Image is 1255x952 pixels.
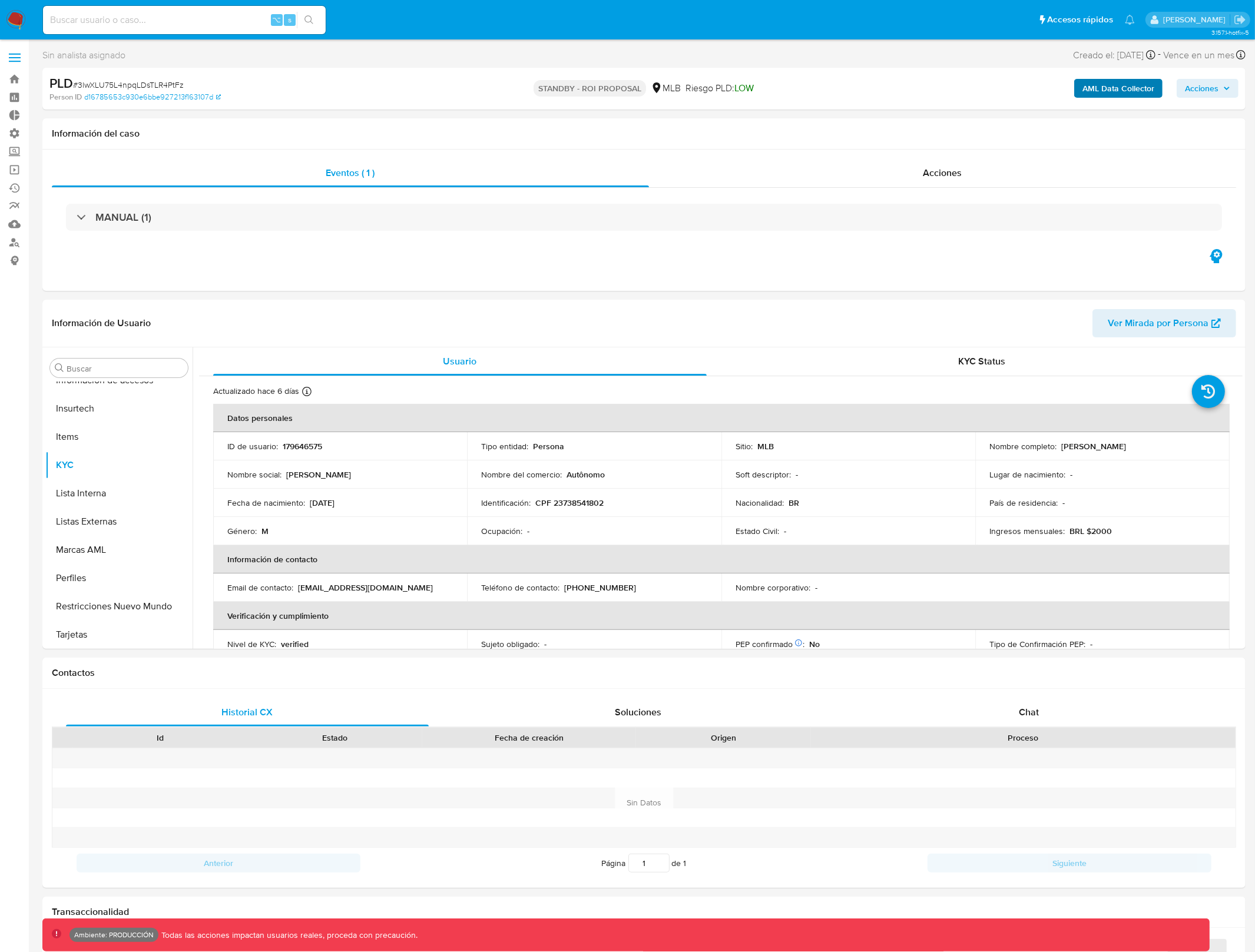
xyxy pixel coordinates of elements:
button: Restricciones Nuevo Mundo [45,592,193,621]
div: Estado [256,732,413,744]
button: Marcas AML [45,536,193,564]
button: KYC [45,451,193,479]
p: [PHONE_NUMBER] [564,582,636,593]
span: LOW [734,81,754,95]
span: Ver Mirada por Persona [1108,309,1208,337]
p: Email de contacto : [227,582,293,593]
button: Ver Mirada por Persona [1092,309,1236,337]
p: No [809,639,820,649]
p: Sujeto obligado : [481,639,539,649]
span: Usuario [443,354,477,368]
p: Ingresos mensuales : [989,526,1065,536]
p: Autônomo [567,469,605,480]
p: - [815,582,817,593]
p: Actualizado hace 6 días [213,386,299,397]
span: KYC Status [958,354,1005,368]
div: Fecha de creación [431,732,628,744]
span: Acciones [1185,79,1218,98]
p: Persona [533,441,564,452]
span: Riesgo PLD: [686,82,754,95]
p: Fecha de nacimiento : [227,497,305,508]
button: Items [45,423,193,451]
th: Verificación y cumplimiento [213,602,1230,630]
p: Soft descriptor : [736,469,791,480]
span: ⌥ [272,14,281,25]
p: Sitio : [736,441,753,452]
p: Nombre del comercio : [481,469,562,480]
div: Creado el: [DATE] [1073,47,1155,63]
span: Accesos rápidos [1047,14,1113,26]
span: 1 [684,857,687,869]
span: Chat [1019,705,1039,719]
span: Eventos ( 1 ) [326,166,375,180]
span: Soluciones [615,705,661,719]
p: [DATE] [310,497,335,508]
div: MANUAL (1) [66,204,1222,231]
span: Historial CX [221,705,273,719]
p: País de residencia : [989,497,1058,508]
h1: Información de Usuario [52,317,151,329]
span: - [1158,47,1161,63]
p: - [544,639,547,649]
a: d16785653c930e6bbe927213f163107d [84,92,221,102]
p: Nacionalidad : [736,497,784,508]
p: - [784,526,786,536]
span: Vence en un mes [1163,49,1234,62]
span: Sin analista asignado [42,49,125,62]
span: Página de [602,854,687,873]
input: Buscar [67,363,183,374]
p: Tipo entidad : [481,441,528,452]
input: Buscar usuario o caso... [43,12,326,28]
a: Notificaciones [1125,15,1135,25]
span: s [288,14,292,25]
h1: Contactos [52,667,1236,679]
p: [PERSON_NAME] [286,469,351,480]
p: [EMAIL_ADDRESS][DOMAIN_NAME] [298,582,433,593]
p: Género : [227,526,257,536]
p: [PERSON_NAME] [1061,441,1126,452]
button: Listas Externas [45,507,193,536]
button: Anterior [77,854,360,873]
p: Nivel de KYC : [227,639,276,649]
p: STANDBY - ROI PROPOSAL [534,80,646,97]
p: Nombre social : [227,469,282,480]
p: CPF 23738541802 [535,497,604,508]
b: PLD [49,74,73,92]
p: Lugar de nacimiento : [989,469,1065,480]
h3: MANUAL (1) [95,211,151,224]
th: Datos personales [213,404,1230,432]
b: AML Data Collector [1082,79,1154,98]
p: Ocupación : [481,526,522,536]
p: BR [789,497,799,508]
div: MLB [651,82,681,95]
button: Tarjetas [45,621,193,649]
p: Teléfono de contacto : [481,582,559,593]
p: - [1070,469,1072,480]
button: AML Data Collector [1074,79,1163,98]
p: - [1090,639,1092,649]
p: Todas las acciones impactan usuarios reales, proceda con precaución. [158,930,418,941]
div: Origen [644,732,802,744]
div: Id [81,732,239,744]
p: - [527,526,529,536]
button: Insurtech [45,394,193,423]
p: verified [281,639,309,649]
p: Nombre completo : [989,441,1057,452]
div: Proceso [819,732,1227,744]
span: Acciones [923,166,962,180]
p: ID de usuario : [227,441,278,452]
button: Perfiles [45,564,193,592]
p: PEP confirmado : [736,639,804,649]
p: - [796,469,798,480]
button: Buscar [55,363,64,373]
p: Identificación : [481,497,531,508]
h1: Información del caso [52,128,1236,140]
button: Acciones [1177,79,1239,98]
b: Person ID [49,92,82,102]
p: - [1062,497,1065,508]
th: Información de contacto [213,545,1230,573]
button: Siguiente [928,854,1211,873]
h1: Transaccionalidad [52,906,1236,918]
p: 179646575 [283,441,322,452]
span: # 3lwXLU75L4npqLDsTLR4PtFz [73,79,184,91]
